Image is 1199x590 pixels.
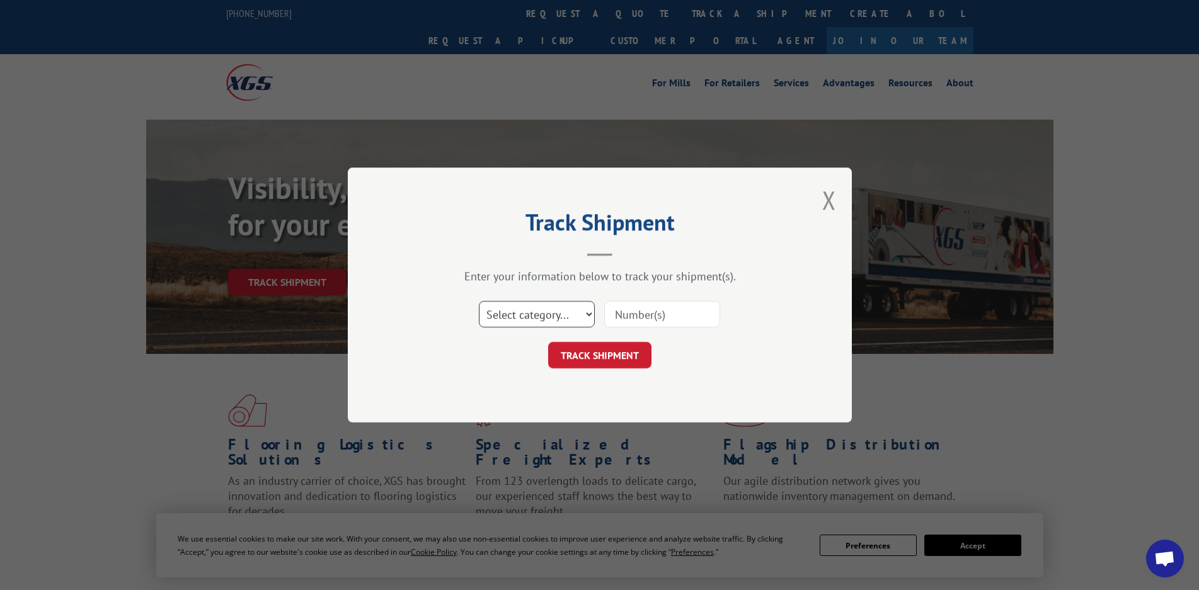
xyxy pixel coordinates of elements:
button: TRACK SHIPMENT [548,342,651,368]
input: Number(s) [604,301,720,327]
div: Enter your information below to track your shipment(s). [411,269,789,283]
div: Open chat [1146,540,1184,577]
h2: Track Shipment [411,213,789,237]
button: Close modal [822,183,836,217]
